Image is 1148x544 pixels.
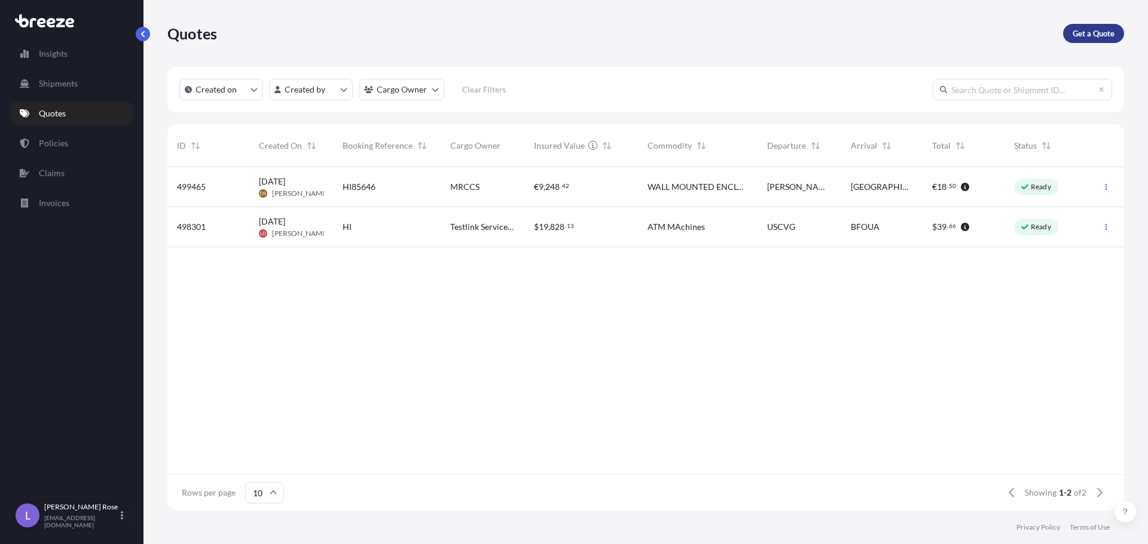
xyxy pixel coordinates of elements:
span: 19 [539,223,548,231]
button: createdOn Filter options [179,79,263,100]
button: createdBy Filter options [269,79,353,100]
button: Sort [415,139,429,153]
p: Invoices [39,197,69,209]
span: HI [343,221,352,233]
span: DS [260,188,266,199]
span: HI85646 [343,181,375,193]
span: [PERSON_NAME] [272,229,329,238]
span: $ [932,223,937,231]
span: 828 [550,223,564,231]
span: Created On [259,140,302,152]
span: € [534,183,539,191]
span: 18 [937,183,947,191]
span: 248 [545,183,560,191]
a: Policies [10,131,133,155]
button: Sort [953,139,967,153]
span: [PERSON_NAME] [272,189,329,198]
span: MRCCS [450,181,480,193]
span: . [565,224,566,228]
p: Get a Quote [1073,27,1115,39]
span: of 2 [1074,487,1086,499]
span: BFOUA [851,221,880,233]
span: Arrival [851,140,877,152]
button: Clear Filters [450,80,517,99]
p: Quotes [167,24,217,43]
p: Shipments [39,78,78,90]
span: [PERSON_NAME] [767,181,832,193]
span: Commodity [648,140,692,152]
span: Departure [767,140,806,152]
p: Ready [1031,222,1051,232]
p: [PERSON_NAME] Rose [44,502,118,512]
a: Claims [10,161,133,185]
p: Created by [285,84,325,96]
span: Insured Value [534,140,585,152]
span: . [947,184,948,188]
span: . [947,224,948,228]
span: [DATE] [259,216,285,228]
a: Insights [10,42,133,66]
p: Insights [39,48,68,60]
span: Showing [1025,487,1057,499]
span: LD [260,228,266,239]
button: Sort [600,139,614,153]
p: Cargo Owner [377,84,427,96]
button: Sort [304,139,319,153]
a: Invoices [10,191,133,215]
p: Claims [39,167,65,179]
span: 499465 [177,181,206,193]
span: 66 [949,224,956,228]
span: WALL MOUNTED ENCLOSURES [648,181,748,193]
span: 42 [562,184,569,188]
span: 50 [949,184,956,188]
button: Sort [694,139,709,153]
span: L [25,509,30,521]
span: [DATE] [259,176,285,188]
span: , [548,223,550,231]
span: [GEOGRAPHIC_DATA] [851,181,914,193]
span: 498301 [177,221,206,233]
span: Total [932,140,951,152]
span: . [560,184,561,188]
button: Sort [880,139,894,153]
span: $ [534,223,539,231]
span: 13 [567,224,574,228]
span: € [932,183,937,191]
a: Quotes [10,102,133,125]
button: Sort [808,139,823,153]
a: Shipments [10,72,133,96]
span: Booking Reference [343,140,413,152]
a: Get a Quote [1063,24,1124,43]
span: Rows per page [182,487,236,499]
p: Quotes [39,107,66,119]
span: 39 [937,223,947,231]
span: ATM MAchines [648,221,705,233]
p: Ready [1031,182,1051,192]
span: USCVG [767,221,795,233]
span: , [544,183,545,191]
a: Privacy Policy [1016,523,1060,532]
p: [EMAIL_ADDRESS][DOMAIN_NAME] [44,514,118,528]
span: Status [1014,140,1037,152]
button: Sort [188,139,203,153]
button: Sort [1039,139,1054,153]
span: 9 [539,183,544,191]
span: 1-2 [1059,487,1071,499]
p: Created on [196,84,237,96]
p: Clear Filters [462,84,506,96]
span: Testlink Services Ltd. [450,221,515,233]
input: Search Quote or Shipment ID... [933,79,1112,100]
p: Policies [39,137,68,149]
span: Cargo Owner [450,140,500,152]
span: ID [177,140,186,152]
a: Terms of Use [1070,523,1110,532]
button: cargoOwner Filter options [359,79,444,100]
